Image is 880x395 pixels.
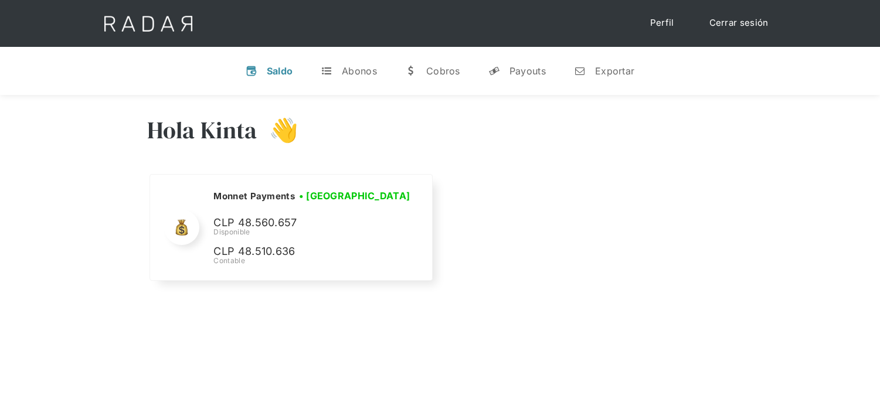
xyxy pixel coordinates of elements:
div: Contable [213,256,414,266]
div: y [488,65,500,77]
p: CLP 48.560.657 [213,214,389,231]
div: Saldo [267,65,293,77]
h3: • [GEOGRAPHIC_DATA] [299,189,410,203]
h3: 👋 [257,115,298,145]
div: Disponible [213,227,414,237]
a: Perfil [638,12,686,35]
div: Abonos [342,65,377,77]
div: Exportar [595,65,634,77]
h3: Hola Kinta [147,115,257,145]
div: n [574,65,586,77]
div: Payouts [509,65,546,77]
a: Cerrar sesión [698,12,780,35]
p: CLP 48.510.636 [213,243,389,260]
h2: Monnet Payments [213,190,295,202]
div: v [246,65,257,77]
div: w [405,65,417,77]
div: t [321,65,332,77]
div: Cobros [426,65,460,77]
